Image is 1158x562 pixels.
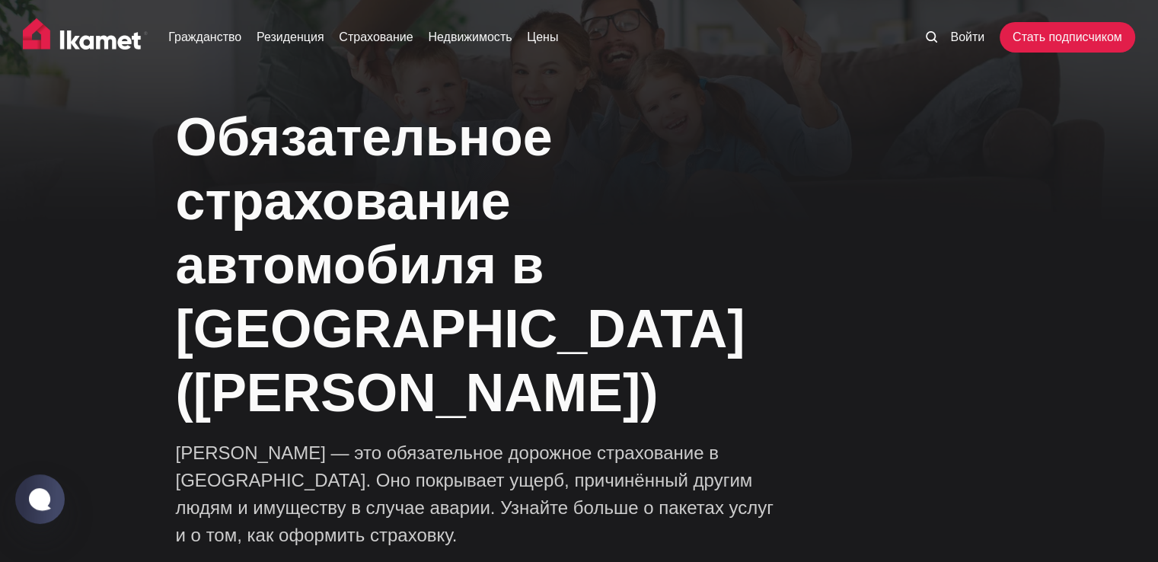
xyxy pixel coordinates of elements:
[527,28,558,46] a: Цены
[428,28,512,46] a: Недвижимость
[1013,30,1122,43] font: Стать подписчиком
[176,442,774,545] font: [PERSON_NAME] — это обязательное дорожное страхование в [GEOGRAPHIC_DATA]. Оно покрывает ущерб, п...
[168,28,241,46] a: Гражданство
[950,28,984,46] a: Войти
[339,30,413,43] font: Страхование
[950,30,984,43] font: Войти
[1000,22,1135,53] a: Стать подписчиком
[176,107,745,423] font: Обязательное страхование автомобиля в [GEOGRAPHIC_DATA] ([PERSON_NAME])
[257,30,324,43] font: Резиденция
[23,18,148,56] img: Икамет домой
[257,28,324,46] a: Резиденция
[168,30,241,43] font: Гражданство
[428,30,512,43] font: Недвижимость
[527,30,558,43] font: Цены
[339,28,413,46] a: Страхование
